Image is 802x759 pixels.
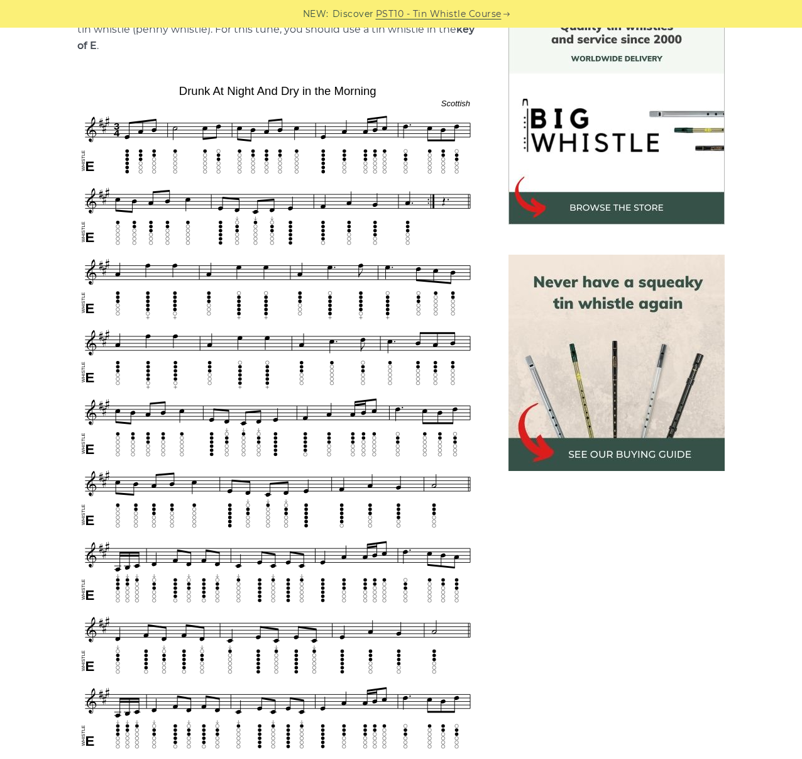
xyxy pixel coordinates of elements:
p: Sheet music notes and tab to play on a tin whistle (penny whistle). For this tune, you should use... [77,5,478,54]
img: BigWhistle Tin Whistle Store [508,8,725,224]
span: NEW: [303,7,329,21]
img: tin whistle buying guide [508,255,725,471]
a: PST10 - Tin Whistle Course [376,7,502,21]
span: Discover [332,7,374,21]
